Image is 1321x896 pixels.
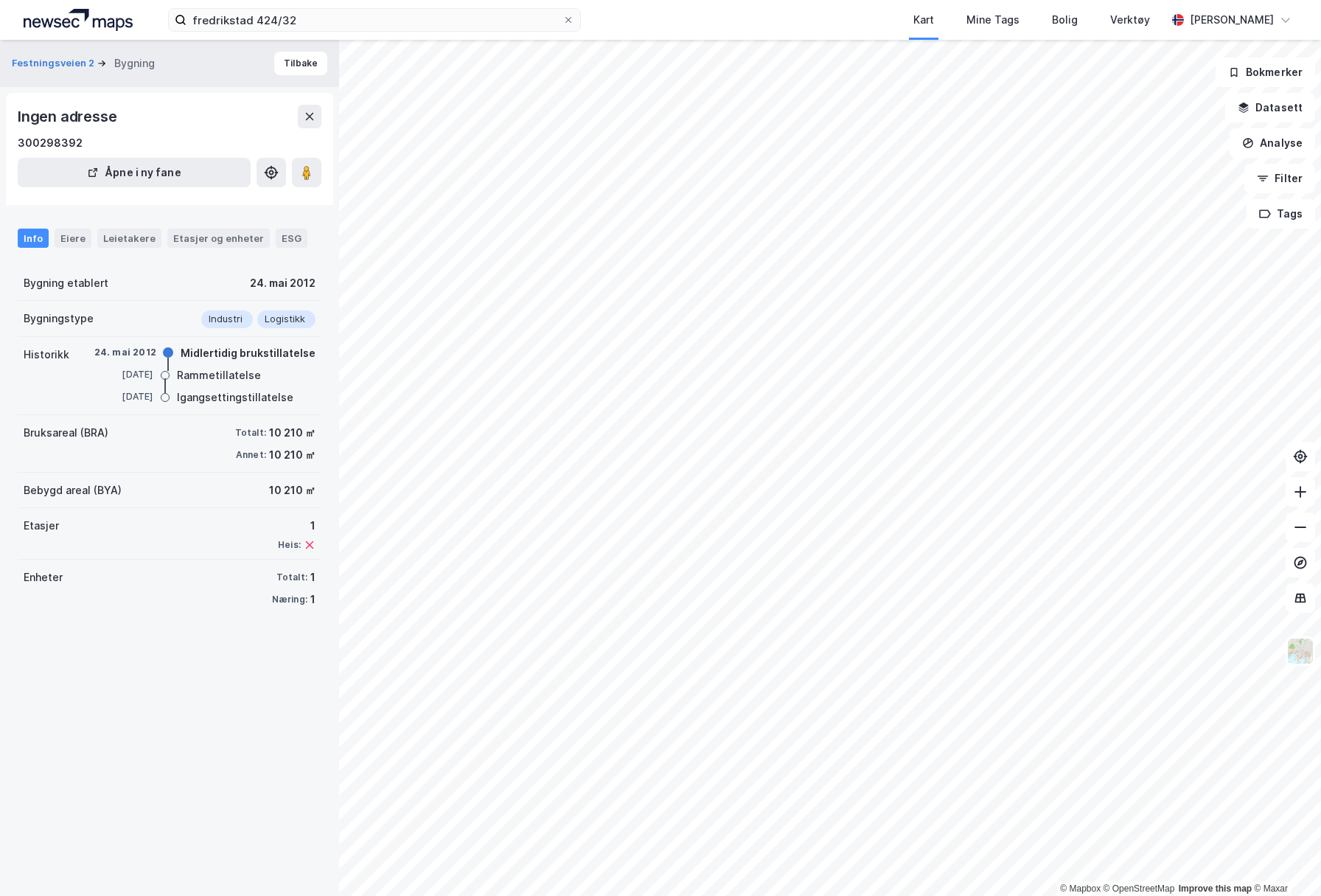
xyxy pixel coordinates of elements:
[269,482,316,499] div: 10 210 ㎡
[276,229,307,248] div: ESG
[18,229,49,248] div: Info
[18,105,119,128] div: Ingen adresse
[1216,58,1315,87] button: Bokmerker
[1247,199,1315,229] button: Tags
[310,591,316,608] div: 1
[269,424,316,442] div: 10 210 ㎡
[1190,11,1274,29] div: [PERSON_NAME]
[1244,164,1315,193] button: Filter
[24,569,63,586] div: Enheter
[24,9,133,31] img: logo.a4113a55bc3d86da70a041830d287a7e.svg
[278,539,301,551] div: Heis:
[278,517,316,535] div: 1
[177,389,293,406] div: Igangsettingstillatelse
[1110,11,1150,29] div: Verktøy
[18,134,83,152] div: 300298392
[236,449,266,461] div: Annet:
[24,346,69,364] div: Historikk
[18,158,251,187] button: Åpne i ny fane
[173,232,264,245] div: Etasjer og enheter
[250,274,316,292] div: 24. mai 2012
[181,344,316,362] div: Midlertidig brukstillatelse
[97,229,161,248] div: Leietakere
[94,346,156,359] div: 24. mai 2012
[12,56,97,71] button: Festningsveien 2
[1104,883,1175,894] a: OpenStreetMap
[1179,883,1252,894] a: Improve this map
[272,594,307,605] div: Næring:
[276,572,307,583] div: Totalt:
[55,229,91,248] div: Eiere
[177,367,261,384] div: Rammetillatelse
[913,11,934,29] div: Kart
[274,52,327,75] button: Tilbake
[24,274,108,292] div: Bygning etablert
[24,424,108,442] div: Bruksareal (BRA)
[24,310,94,327] div: Bygningstype
[114,55,155,72] div: Bygning
[1225,93,1315,122] button: Datasett
[966,11,1019,29] div: Mine Tags
[24,517,59,535] div: Etasjer
[1230,128,1315,158] button: Analyse
[1286,637,1314,665] img: Z
[1247,825,1321,896] div: Kontrollprogram for chat
[269,446,316,464] div: 10 210 ㎡
[1052,11,1078,29] div: Bolig
[24,482,122,499] div: Bebygd areal (BYA)
[94,368,153,381] div: [DATE]
[94,390,153,403] div: [DATE]
[187,9,562,31] input: Søk på adresse, matrikkel, gårdeiere, leietakere eller personer
[310,569,316,586] div: 1
[1060,883,1101,894] a: Mapbox
[1247,825,1321,896] iframe: Chat Widget
[235,427,266,439] div: Totalt:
